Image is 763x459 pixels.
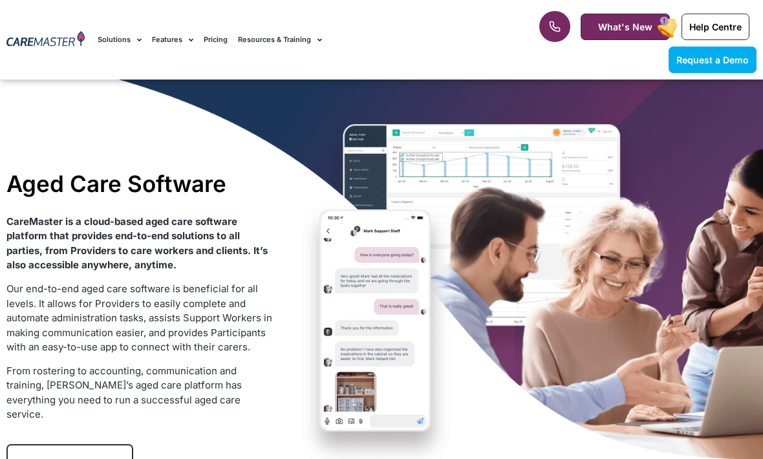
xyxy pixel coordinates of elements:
[204,18,228,61] a: Pricing
[6,365,242,421] span: From rostering to accounting, communication and training, [PERSON_NAME]’s aged care platform has ...
[689,21,742,32] span: Help Centre
[6,170,276,197] h1: Aged Care Software
[682,14,749,40] a: Help Centre
[98,18,487,61] nav: Menu
[152,18,193,61] a: Features
[581,14,670,40] a: What's New
[6,283,272,353] span: Our end-to-end aged care software is beneficial for all levels. It allows for Providers to easily...
[238,18,322,61] a: Resources & Training
[6,215,268,272] strong: CareMaster is a cloud-based aged care software platform that provides end-to-end solutions to all...
[98,18,142,61] a: Solutions
[6,31,85,48] img: CareMaster Logo
[669,47,757,73] a: Request a Demo
[676,54,749,65] span: Request a Demo
[598,21,652,32] span: What's New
